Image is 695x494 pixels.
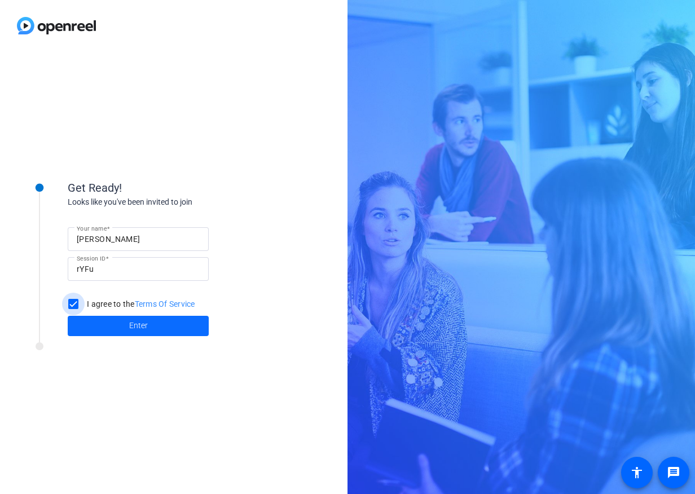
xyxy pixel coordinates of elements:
[630,466,644,479] mat-icon: accessibility
[85,298,195,310] label: I agree to the
[667,466,680,479] mat-icon: message
[77,225,107,232] mat-label: Your name
[77,255,105,262] mat-label: Session ID
[68,316,209,336] button: Enter
[135,299,195,308] a: Terms Of Service
[129,320,148,332] span: Enter
[68,179,293,196] div: Get Ready!
[68,196,293,208] div: Looks like you've been invited to join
